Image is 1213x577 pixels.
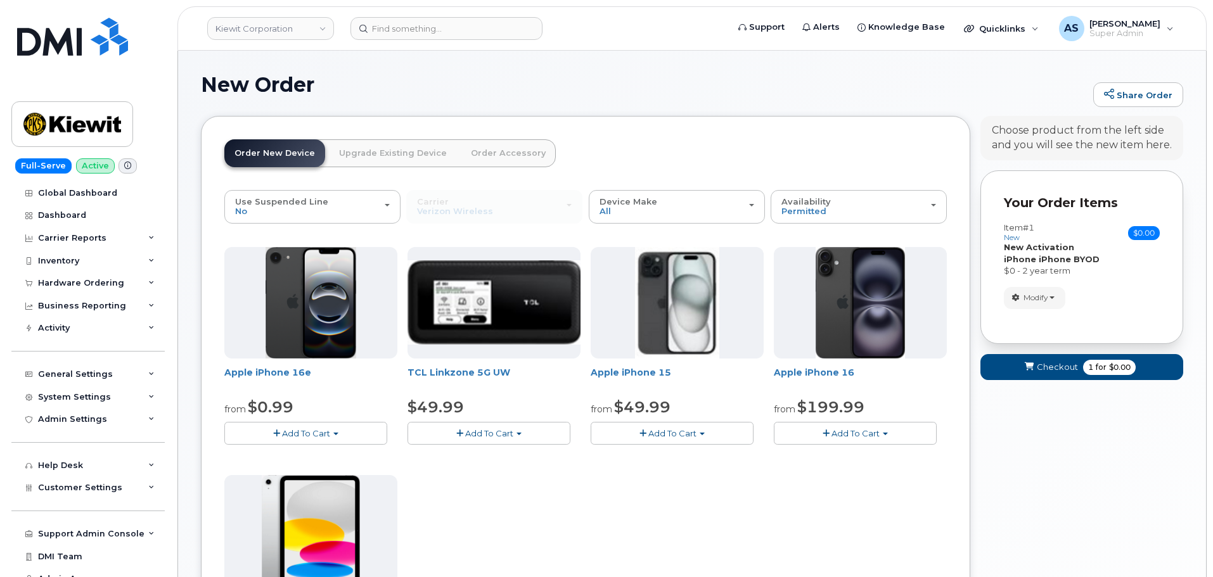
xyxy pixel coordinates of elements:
img: iphone16e.png [266,247,357,358]
div: Apple iPhone 15 [591,366,764,391]
span: for [1093,362,1109,373]
span: Device Make [600,196,657,206]
small: from [774,403,795,415]
small: from [224,403,246,415]
span: No [235,206,247,216]
button: Checkout 1 for $0.00 [980,354,1183,380]
span: $49.99 [614,398,671,416]
span: Add To Cart [648,428,696,438]
span: All [600,206,611,216]
span: Permitted [781,206,826,216]
span: Use Suspended Line [235,196,328,206]
a: Apple iPhone 15 [591,367,671,378]
small: from [591,403,612,415]
img: iphone15.jpg [635,247,719,358]
span: 1 [1088,362,1093,373]
span: $0.00 [1128,226,1160,240]
span: $0.00 [1109,362,1131,373]
div: Choose product from the left side and you will see the new item here. [992,124,1172,153]
h1: New Order [201,73,1087,96]
span: Modify [1024,292,1048,303]
button: Use Suspended Line No [224,190,401,223]
h3: Item [1004,223,1034,241]
strong: New Activation [1004,242,1074,252]
span: Add To Cart [831,428,880,438]
span: Checkout [1037,361,1078,373]
a: Share Order [1093,82,1183,108]
span: $49.99 [408,398,464,416]
a: Order New Device [224,139,325,167]
p: Your Order Items [1004,194,1160,212]
small: new [1004,233,1020,242]
a: Upgrade Existing Device [329,139,457,167]
a: Apple iPhone 16e [224,367,311,378]
div: Apple iPhone 16 [774,366,947,391]
strong: iPhone iPhone BYOD [1004,254,1100,264]
iframe: Messenger Launcher [1158,522,1203,567]
button: Availability Permitted [771,190,947,223]
button: Device Make All [589,190,765,223]
button: Add To Cart [591,422,754,444]
img: iphone_16_plus.png [816,247,905,358]
button: Add To Cart [408,422,570,444]
div: $0 - 2 year term [1004,265,1160,277]
button: Modify [1004,287,1065,309]
span: Add To Cart [282,428,330,438]
div: Apple iPhone 16e [224,366,397,391]
span: $199.99 [797,398,864,416]
a: Order Accessory [461,139,556,167]
a: Apple iPhone 16 [774,367,854,378]
a: TCL Linkzone 5G UW [408,367,510,378]
span: Availability [781,196,831,206]
button: Add To Cart [224,422,387,444]
img: linkzone5g.png [408,260,581,344]
span: #1 [1023,222,1034,232]
span: $0.99 [248,398,293,416]
span: Add To Cart [465,428,513,438]
div: TCL Linkzone 5G UW [408,366,581,391]
button: Add To Cart [774,422,937,444]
